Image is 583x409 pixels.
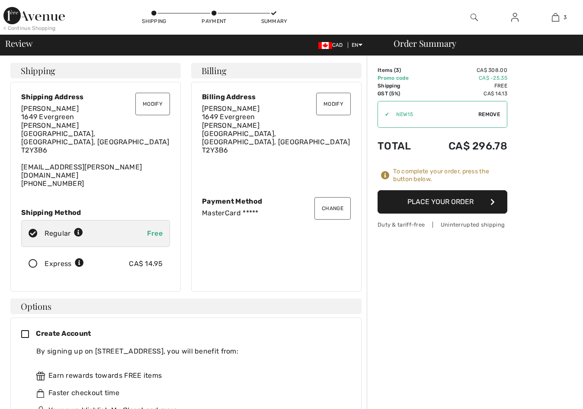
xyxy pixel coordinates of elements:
[10,299,362,314] h4: Options
[425,82,507,90] td: Free
[36,372,45,380] img: rewards.svg
[36,329,91,338] span: Create Account
[378,90,425,97] td: GST (5%)
[352,42,362,48] span: EN
[21,66,55,75] span: Shipping
[471,12,478,23] img: search the website
[318,42,346,48] span: CAD
[314,197,351,220] button: Change
[552,12,559,23] img: My Bag
[378,221,507,229] div: Duty & tariff-free | Uninterrupted shipping
[261,17,287,25] div: Summary
[316,93,351,115] button: Modify
[21,104,79,113] span: [PERSON_NAME]
[36,389,45,398] img: faster.svg
[141,17,167,25] div: Shipping
[536,12,576,23] a: 3
[202,93,351,101] div: Billing Address
[383,39,578,48] div: Order Summary
[36,346,344,357] div: By signing up on [STREET_ADDRESS], you will benefit from:
[378,82,425,90] td: Shipping
[45,259,84,269] div: Express
[201,17,227,25] div: Payment
[3,24,56,32] div: < Continue Shopping
[378,74,425,82] td: Promo code
[378,190,507,214] button: Place Your Order
[564,13,567,21] span: 3
[504,12,525,23] a: Sign In
[21,208,170,217] div: Shipping Method
[425,66,507,74] td: CA$ 308.00
[135,93,170,115] button: Modify
[21,113,170,154] span: 1649 Evergreen [PERSON_NAME] [GEOGRAPHIC_DATA], [GEOGRAPHIC_DATA], [GEOGRAPHIC_DATA] T2Y3B6
[478,110,500,118] span: Remove
[21,104,170,188] div: [EMAIL_ADDRESS][PERSON_NAME][DOMAIN_NAME] [PHONE_NUMBER]
[389,101,478,127] input: Promo code
[5,39,32,48] span: Review
[378,131,425,161] td: Total
[202,197,351,205] div: Payment Method
[129,259,163,269] div: CA$ 14.95
[45,228,83,239] div: Regular
[425,74,507,82] td: CA$ -25.35
[36,370,344,381] div: Earn rewards towards FREE items
[511,12,519,23] img: My Info
[425,131,507,161] td: CA$ 296.78
[318,42,332,49] img: Canadian Dollar
[21,93,170,101] div: Shipping Address
[202,113,350,154] span: 1649 Evergreen [PERSON_NAME] [GEOGRAPHIC_DATA], [GEOGRAPHIC_DATA], [GEOGRAPHIC_DATA] T2Y3B6
[3,7,65,24] img: 1ère Avenue
[396,67,399,73] span: 3
[425,90,507,97] td: CA$ 14.13
[378,110,389,118] div: ✔
[378,66,425,74] td: Items ( )
[147,229,163,237] span: Free
[202,66,226,75] span: Billing
[202,104,259,113] span: [PERSON_NAME]
[36,388,344,398] div: Faster checkout time
[393,168,507,183] div: To complete your order, press the button below.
